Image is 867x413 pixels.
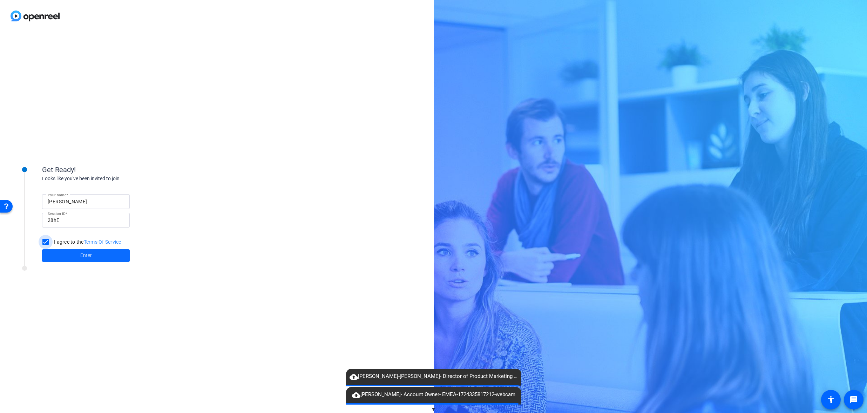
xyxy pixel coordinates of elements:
mat-icon: cloud_upload [352,391,360,399]
span: ▼ [431,406,436,412]
mat-icon: cloud_upload [350,373,358,381]
mat-label: Session ID [48,211,66,216]
mat-icon: message [849,395,858,404]
a: Terms Of Service [84,239,121,245]
span: [PERSON_NAME]- Account Owner- EMEA-1724335817212-webcam [348,391,519,399]
div: Looks like you've been invited to join [42,175,182,182]
button: Enter [42,249,130,262]
mat-label: Your name [48,193,66,197]
div: Get Ready! [42,164,182,175]
mat-icon: accessibility [827,395,835,404]
span: Enter [80,252,92,259]
label: I agree to the [53,238,121,245]
span: [PERSON_NAME]-[PERSON_NAME]- Director of Product Marketing -1724350346186-webcam [346,372,521,381]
